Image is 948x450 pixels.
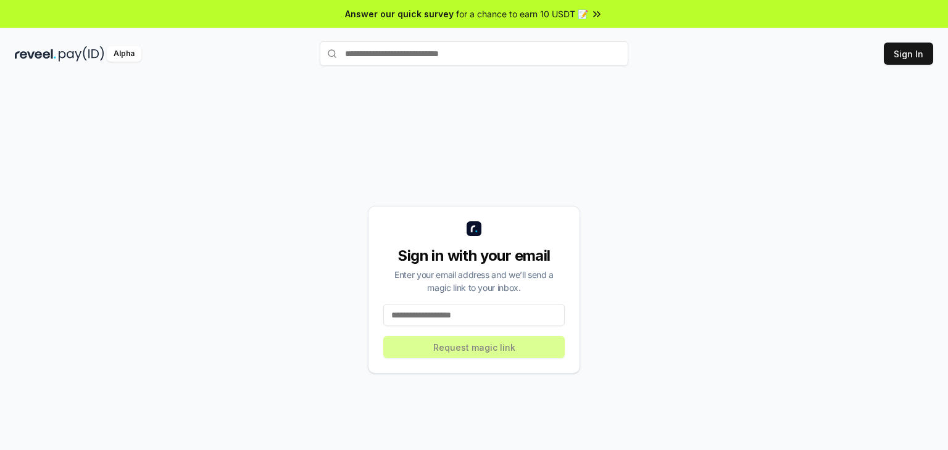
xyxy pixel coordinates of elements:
img: reveel_dark [15,46,56,62]
img: pay_id [59,46,104,62]
div: Enter your email address and we’ll send a magic link to your inbox. [383,268,565,294]
span: Answer our quick survey [345,7,454,20]
div: Sign in with your email [383,246,565,266]
span: for a chance to earn 10 USDT 📝 [456,7,588,20]
img: logo_small [467,221,481,236]
button: Sign In [884,43,933,65]
div: Alpha [107,46,141,62]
